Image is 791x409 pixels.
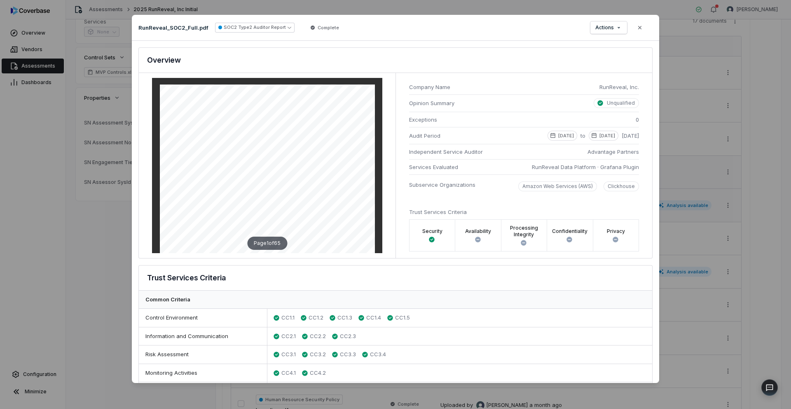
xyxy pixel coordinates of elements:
span: CC1.3 [337,314,352,322]
p: [DATE] [599,132,615,139]
div: Page 1 of 65 [247,237,287,250]
div: Monitoring Activities [139,364,267,382]
span: CC3.4 [370,350,386,359]
h3: Overview [147,54,181,66]
div: Common Criteria [139,291,652,309]
p: Clickhouse [608,183,635,190]
span: Audit Period [409,132,440,140]
span: CC1.4 [366,314,381,322]
div: Control Environment [139,309,267,327]
span: CC4.1 [281,369,296,377]
span: Company Name [409,83,593,91]
span: Actions [595,24,614,31]
span: RunReveal, Inc. [599,83,639,91]
label: Privacy [607,228,625,235]
span: Advantage Partners [587,148,639,156]
span: Opinion Summary [409,99,462,107]
span: Exceptions [409,115,437,124]
div: Risk Assessment [139,346,267,364]
span: CC3.3 [340,350,356,359]
p: RunReveal_SOC2_Full.pdf [138,24,208,31]
p: [DATE] [558,132,574,139]
label: Processing Integrity [506,225,542,238]
p: Amazon Web Services (AWS) [522,183,593,190]
button: Actions [590,21,627,34]
span: CC1.5 [395,314,410,322]
span: CC2.2 [310,332,326,341]
span: CC1.2 [309,314,323,322]
p: Unqualified [607,100,635,106]
span: CC3.2 [310,350,326,359]
span: RunReveal Data Platform · Grafana Plugin [532,163,639,171]
span: CC2.3 [340,332,356,341]
span: Subservice Organizations [409,181,475,189]
span: to [580,132,585,141]
button: SOC2 Type2 Auditor Report [215,23,295,33]
span: Services Evaluated [409,163,458,171]
span: [DATE] [622,132,639,141]
span: 0 [636,115,639,124]
span: Independent Service Auditor [409,148,483,156]
label: Security [422,228,442,235]
h3: Trust Services Criteria [147,272,226,284]
label: Confidentiality [552,228,587,235]
span: Trust Services Criteria [409,209,467,215]
label: Availability [465,228,491,235]
span: Complete [318,24,339,31]
div: Information and Communication [139,327,267,346]
span: CC1.1 [281,314,295,322]
div: Control Activities [139,382,267,400]
span: CC4.2 [310,369,326,377]
span: CC3.1 [281,350,296,359]
span: CC2.1 [281,332,296,341]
